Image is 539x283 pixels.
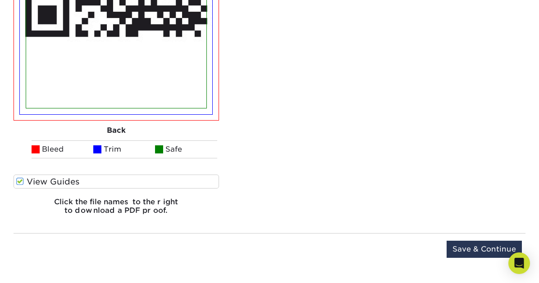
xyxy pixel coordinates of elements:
div: Back [14,121,219,140]
li: Safe [155,140,217,158]
li: Trim [93,140,155,158]
iframe: Google Customer Reviews [2,256,77,280]
h6: Click the file names to the right to download a PDF proof. [14,198,219,222]
div: Open Intercom Messenger [508,252,530,274]
li: Bleed [32,140,93,158]
input: Save & Continue [447,241,522,258]
label: View Guides [14,175,219,189]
